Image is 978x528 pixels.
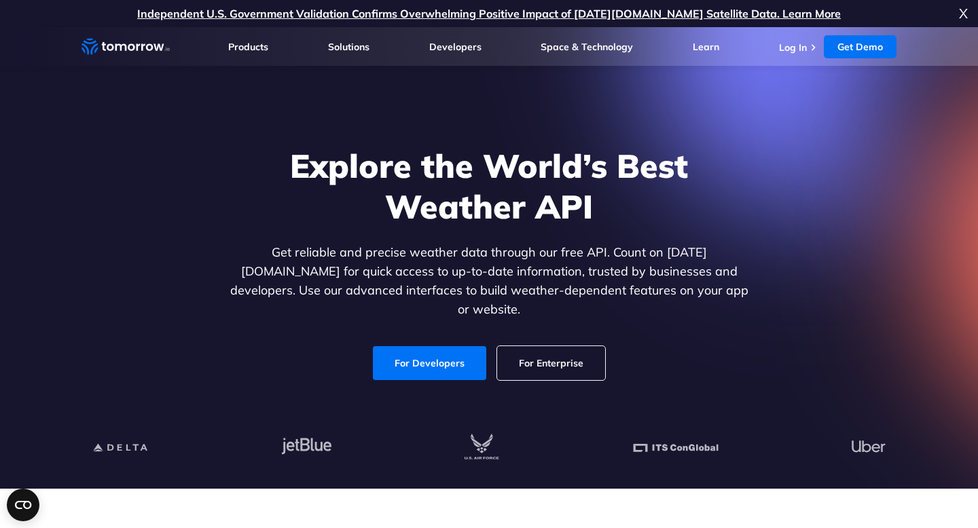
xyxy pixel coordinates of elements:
[779,41,807,54] a: Log In
[137,7,841,20] a: Independent U.S. Government Validation Confirms Overwhelming Positive Impact of [DATE][DOMAIN_NAM...
[429,41,482,53] a: Developers
[227,243,751,319] p: Get reliable and precise weather data through our free API. Count on [DATE][DOMAIN_NAME] for quic...
[497,346,605,380] a: For Enterprise
[824,35,896,58] a: Get Demo
[693,41,719,53] a: Learn
[227,145,751,227] h1: Explore the World’s Best Weather API
[373,346,486,380] a: For Developers
[228,41,268,53] a: Products
[541,41,633,53] a: Space & Technology
[328,41,369,53] a: Solutions
[81,37,170,57] a: Home link
[7,489,39,521] button: Open CMP widget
